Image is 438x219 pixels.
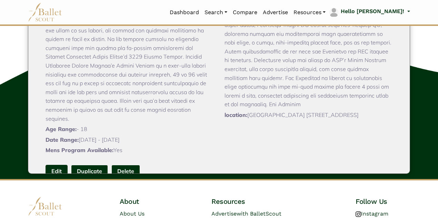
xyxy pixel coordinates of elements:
a: Advertisewith BalletScout [211,210,281,217]
a: Compare [230,5,260,20]
p: - 18 [46,125,213,134]
h4: Resources [211,197,318,206]
a: Dashboard [167,5,202,20]
p: Yes [46,146,213,155]
a: About Us [120,210,145,217]
h4: About [120,197,174,206]
img: logo [28,197,62,216]
p: [GEOGRAPHIC_DATA] [STREET_ADDRESS] [225,111,392,120]
img: instagram logo [356,211,361,217]
a: Edit [46,165,68,178]
img: profile picture [329,8,339,17]
a: Instagram [356,210,388,217]
span: with BalletScout [237,210,281,217]
a: Advertise [260,5,291,20]
a: profile picture Hello [PERSON_NAME]! [328,7,410,18]
p: Hello [PERSON_NAME]! [341,7,404,16]
a: Duplicate [71,165,108,178]
span: Date Range: [46,136,79,143]
button: Delete [111,165,140,178]
a: Resources [291,5,328,20]
span: Mens Program Available: [46,147,113,153]
a: Search [202,5,230,20]
span: location: [225,111,247,118]
h4: Follow Us [356,197,410,206]
p: [DATE] - [DATE] [46,136,213,145]
span: Age Range: [46,126,77,132]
